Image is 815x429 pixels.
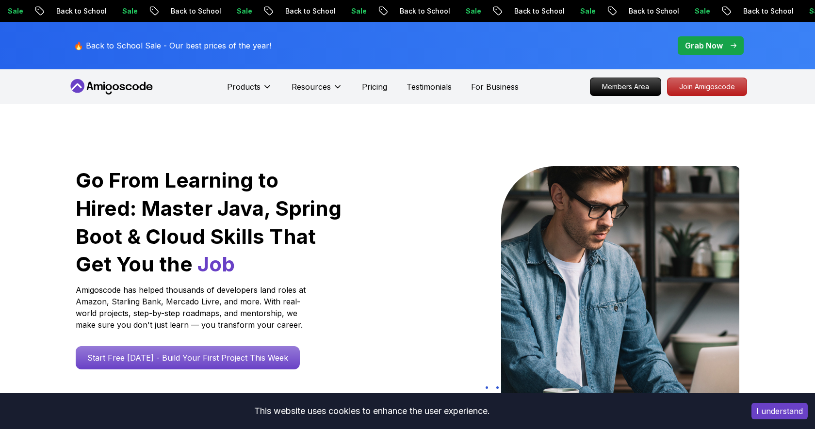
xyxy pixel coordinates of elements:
[43,6,109,16] p: Back to School
[751,403,808,419] button: Accept cookies
[292,81,342,100] button: Resources
[730,6,796,16] p: Back to School
[668,78,747,95] p: Join Amigoscode
[387,6,453,16] p: Back to School
[407,81,452,93] a: Testimonials
[471,81,519,93] a: For Business
[158,6,224,16] p: Back to School
[197,252,235,276] span: Job
[682,6,713,16] p: Sale
[453,6,484,16] p: Sale
[590,78,661,95] p: Members Area
[567,6,598,16] p: Sale
[685,40,723,51] p: Grab Now
[590,78,661,96] a: Members Area
[76,284,309,331] p: Amigoscode has helped thousands of developers land roles at Amazon, Starling Bank, Mercado Livre,...
[227,81,272,100] button: Products
[292,81,331,93] p: Resources
[616,6,682,16] p: Back to School
[667,78,747,96] a: Join Amigoscode
[7,400,737,422] div: This website uses cookies to enhance the user experience.
[227,81,261,93] p: Products
[501,166,739,416] img: hero
[109,6,140,16] p: Sale
[338,6,369,16] p: Sale
[76,166,343,278] h1: Go From Learning to Hired: Master Java, Spring Boot & Cloud Skills That Get You the
[224,6,255,16] p: Sale
[272,6,338,16] p: Back to School
[74,40,271,51] p: 🔥 Back to School Sale - Our best prices of the year!
[76,346,300,369] a: Start Free [DATE] - Build Your First Project This Week
[362,81,387,93] a: Pricing
[501,6,567,16] p: Back to School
